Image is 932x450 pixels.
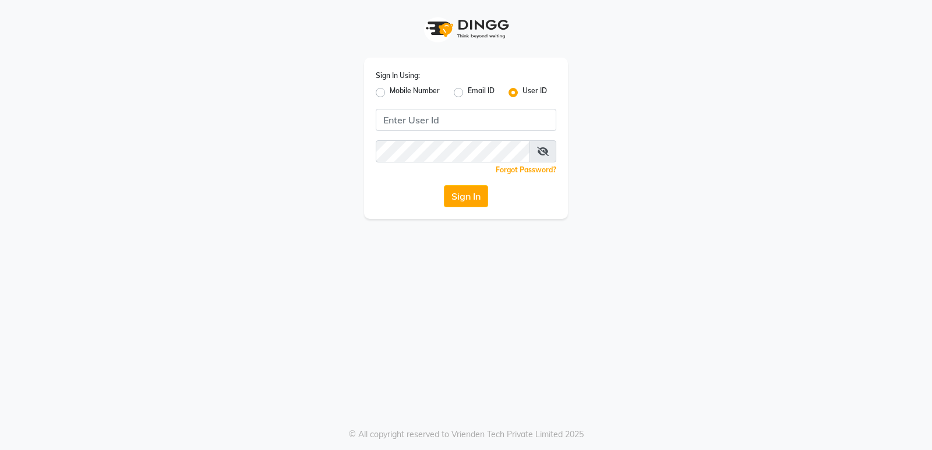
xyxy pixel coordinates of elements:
img: logo1.svg [419,12,513,46]
input: Username [376,109,556,131]
label: User ID [523,86,547,100]
a: Forgot Password? [496,165,556,174]
label: Sign In Using: [376,70,420,81]
input: Username [376,140,530,162]
label: Mobile Number [390,86,440,100]
button: Sign In [444,185,488,207]
label: Email ID [468,86,495,100]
